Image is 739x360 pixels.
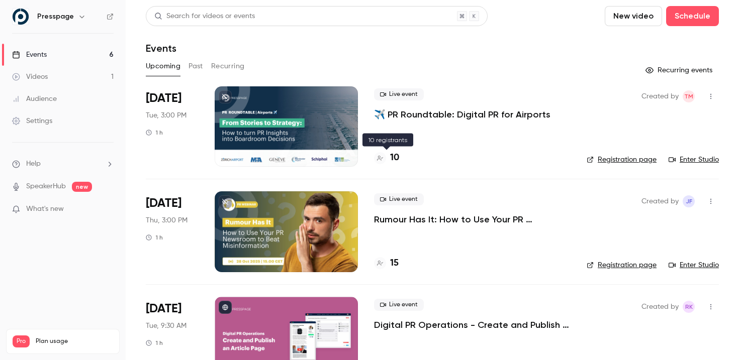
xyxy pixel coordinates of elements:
div: Videos [12,72,48,82]
span: Teis Meijer [683,90,695,102]
a: ✈️ PR Roundtable: Digital PR for Airports [374,108,550,121]
button: Schedule [666,6,719,26]
button: New video [605,6,662,26]
span: JF [686,195,692,207]
a: Enter Studio [669,155,719,165]
span: Live event [374,88,424,100]
h6: Presspage [37,12,74,22]
span: [DATE] [146,90,181,106]
span: Thu, 3:00 PM [146,215,188,225]
span: RK [685,301,693,313]
span: What's new [26,204,64,214]
div: Search for videos or events [154,11,255,22]
a: SpeakerHub [26,181,66,192]
span: Plan usage [36,337,113,345]
a: Digital PR Operations - Create and Publish an Article Page [374,319,571,331]
button: Upcoming [146,58,180,74]
h4: 15 [390,257,399,270]
a: 10 [374,151,399,165]
button: Recurring [211,58,245,74]
img: Presspage [13,9,29,25]
span: new [72,182,92,192]
iframe: Noticeable Trigger [102,205,114,214]
span: Pro [13,335,30,347]
span: Jesse Finn-Brown [683,195,695,207]
span: Created by [641,195,679,207]
a: Enter Studio [669,260,719,270]
button: Past [189,58,203,74]
span: Tue, 3:00 PM [146,110,187,121]
a: 15 [374,257,399,270]
div: Audience [12,94,57,104]
span: Live event [374,299,424,311]
a: Registration page [587,155,657,165]
div: 1 h [146,233,163,242]
a: Registration page [587,260,657,270]
h1: Events [146,42,176,54]
span: Created by [641,301,679,313]
h4: 10 [390,151,399,165]
div: Oct 30 Thu, 3:00 PM (Europe/Amsterdam) [146,191,199,272]
div: Oct 21 Tue, 3:00 PM (Europe/Amsterdam) [146,86,199,167]
span: Help [26,159,41,169]
span: [DATE] [146,301,181,317]
div: 1 h [146,339,163,347]
span: Tue, 9:30 AM [146,321,187,331]
li: help-dropdown-opener [12,159,114,169]
span: TM [684,90,693,102]
span: [DATE] [146,195,181,211]
span: Robin Kleine [683,301,695,313]
div: Settings [12,116,52,126]
span: Live event [374,193,424,205]
button: Recurring events [641,62,719,78]
a: Rumour Has It: How to Use Your PR Newsroom to Beat Misinformation [374,213,571,225]
div: 1 h [146,129,163,137]
div: Events [12,50,47,60]
span: Created by [641,90,679,102]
